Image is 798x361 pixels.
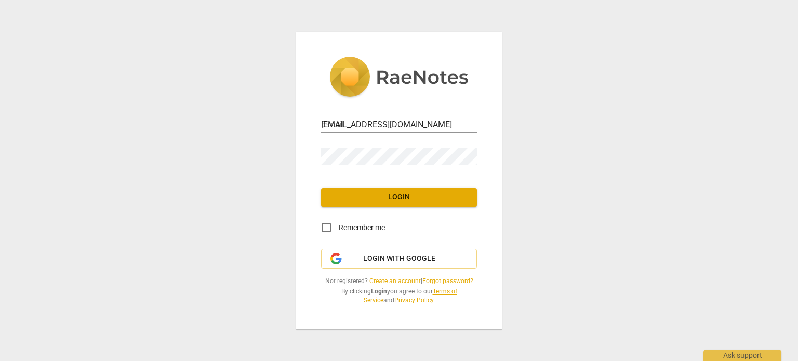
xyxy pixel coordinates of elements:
[363,253,435,264] span: Login with Google
[339,222,385,233] span: Remember me
[321,188,477,207] button: Login
[703,350,781,361] div: Ask support
[329,57,469,99] img: 5ac2273c67554f335776073100b6d88f.svg
[321,287,477,304] span: By clicking you agree to our and .
[369,277,421,285] a: Create an account
[371,288,387,295] b: Login
[364,288,457,304] a: Terms of Service
[422,277,473,285] a: Forgot password?
[321,277,477,286] span: Not registered? |
[394,297,433,304] a: Privacy Policy
[329,192,469,203] span: Login
[321,249,477,269] button: Login with Google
